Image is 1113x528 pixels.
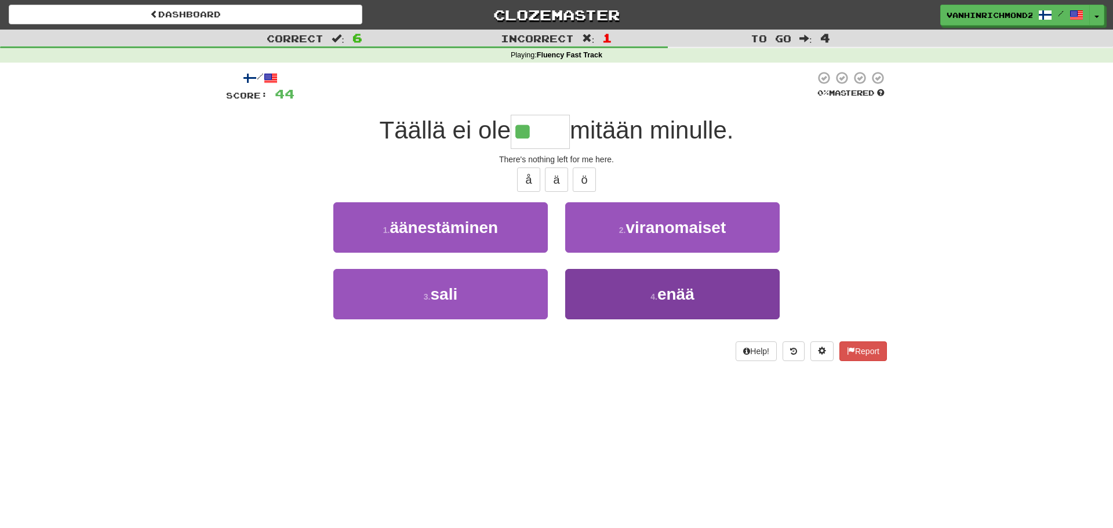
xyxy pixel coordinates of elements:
span: 4 [820,31,830,45]
small: 1 . [383,225,390,235]
span: mitään minulle. [570,116,733,144]
small: 4 . [650,292,657,301]
button: Help! [736,341,777,361]
span: enää [657,285,694,303]
span: : [582,34,595,43]
span: 0 % [817,88,829,97]
div: / [226,71,294,85]
button: 1.äänestäminen [333,202,548,253]
button: Round history (alt+y) [783,341,805,361]
a: Dashboard [9,5,362,24]
span: 6 [352,31,362,45]
small: 2 . [619,225,626,235]
span: / [1058,9,1064,17]
span: äänestäminen [390,219,498,236]
button: 2.viranomaiset [565,202,780,253]
span: Score: [226,90,268,100]
span: 44 [275,86,294,101]
span: 1 [602,31,612,45]
span: vanhinrichmond23 [947,10,1032,20]
span: Täällä ei ole [380,116,511,144]
span: : [799,34,812,43]
span: viranomaiset [625,219,726,236]
button: 3.sali [333,269,548,319]
div: Mastered [815,88,887,99]
div: There's nothing left for me here. [226,154,887,165]
strong: Fluency Fast Track [537,51,602,59]
a: vanhinrichmond23 / [940,5,1090,26]
span: : [332,34,344,43]
button: ä [545,167,568,192]
button: Report [839,341,887,361]
span: To go [751,32,791,44]
button: å [517,167,540,192]
button: 4.enää [565,269,780,319]
small: 3 . [424,292,431,301]
span: sali [430,285,457,303]
a: Clozemaster [380,5,733,25]
span: Correct [267,32,323,44]
button: ö [573,167,596,192]
span: Incorrect [501,32,574,44]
